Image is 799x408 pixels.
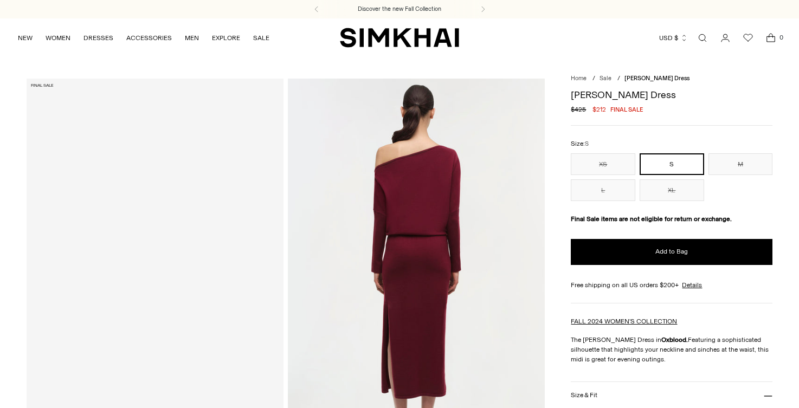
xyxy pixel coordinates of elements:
[212,26,240,50] a: EXPLORE
[655,247,688,256] span: Add to Bag
[760,27,782,49] a: Open cart modal
[126,26,172,50] a: ACCESSORIES
[571,280,772,290] div: Free shipping on all US orders $200+
[682,280,702,290] a: Details
[253,26,269,50] a: SALE
[659,26,688,50] button: USD $
[46,26,70,50] a: WOMEN
[571,335,772,364] p: The [PERSON_NAME] Dress in Featuring a sophisticated silhouette that highlights your neckline and...
[592,105,606,114] span: $212
[571,75,587,82] a: Home
[661,336,688,344] strong: Oxblood.
[571,179,635,201] button: L
[571,392,597,399] h3: Size & Fit
[624,75,690,82] span: [PERSON_NAME] Dress
[640,153,704,175] button: S
[708,153,773,175] button: M
[737,27,759,49] a: Wishlist
[617,74,620,83] div: /
[640,179,704,201] button: XL
[692,27,713,49] a: Open search modal
[571,215,732,223] strong: Final Sale items are not eligible for return or exchange.
[358,5,441,14] a: Discover the new Fall Collection
[714,27,736,49] a: Go to the account page
[340,27,459,48] a: SIMKHAI
[600,75,611,82] a: Sale
[185,26,199,50] a: MEN
[18,26,33,50] a: NEW
[571,139,589,149] label: Size:
[571,239,772,265] button: Add to Bag
[571,90,772,100] h1: [PERSON_NAME] Dress
[592,74,595,83] div: /
[83,26,113,50] a: DRESSES
[571,74,772,83] nav: breadcrumbs
[571,153,635,175] button: XS
[776,33,786,42] span: 0
[585,140,589,147] span: S
[571,105,586,114] s: $425
[571,318,677,325] a: FALL 2024 WOMEN'S COLLECTION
